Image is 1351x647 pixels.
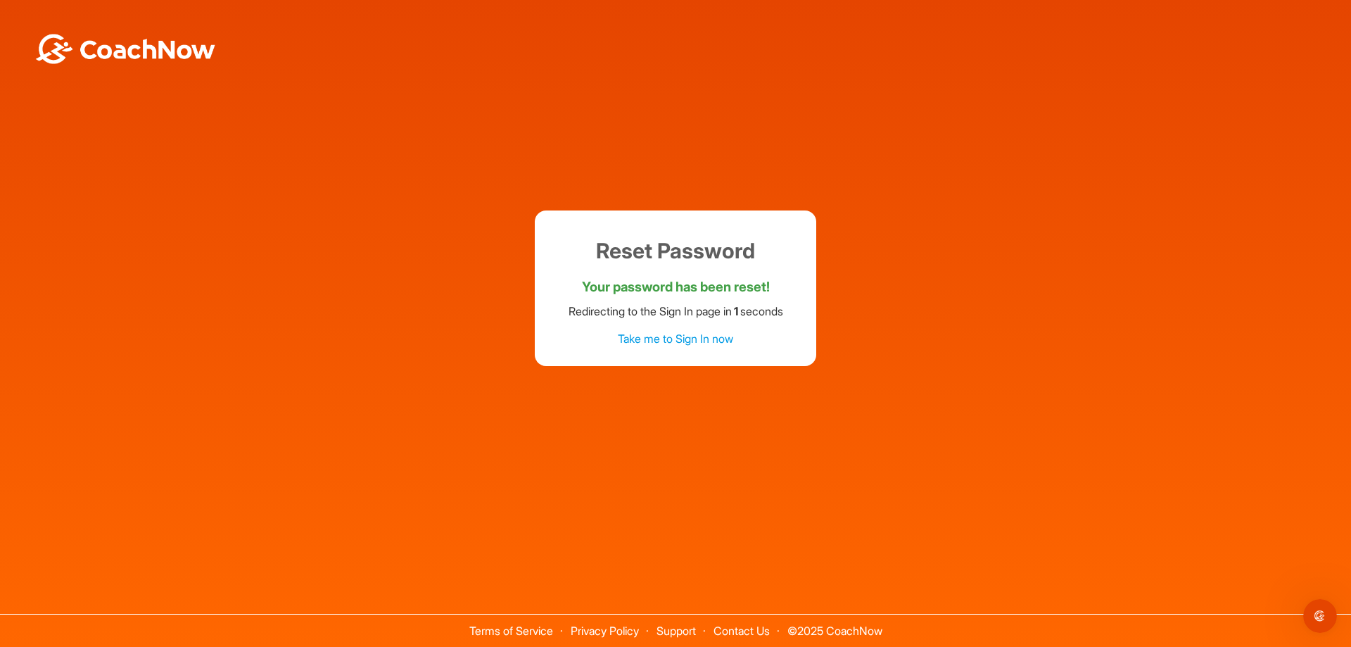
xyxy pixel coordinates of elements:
img: BwLJSsUCoWCh5upNqxVrqldRgqLPVwmV24tXu5FoVAoFEpwwqQ3VIfuoInZCoVCoTD4vwADAC3ZFMkVEQFDAAAAAElFTkSuQmCC [34,34,217,64]
iframe: Intercom live chat [1303,599,1337,633]
span: © 2025 CoachNow [780,615,889,636]
a: Support [657,624,696,638]
a: Contact Us [713,624,770,638]
a: Take me to Sign In now [618,332,733,346]
h3: Your password has been reset! [549,277,802,303]
a: Terms of Service [469,624,553,638]
span: Redirecting to the Sign In page in seconds [569,304,783,318]
b: 1 [732,303,740,320]
h1: Reset Password [549,225,802,277]
a: Privacy Policy [571,624,639,638]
